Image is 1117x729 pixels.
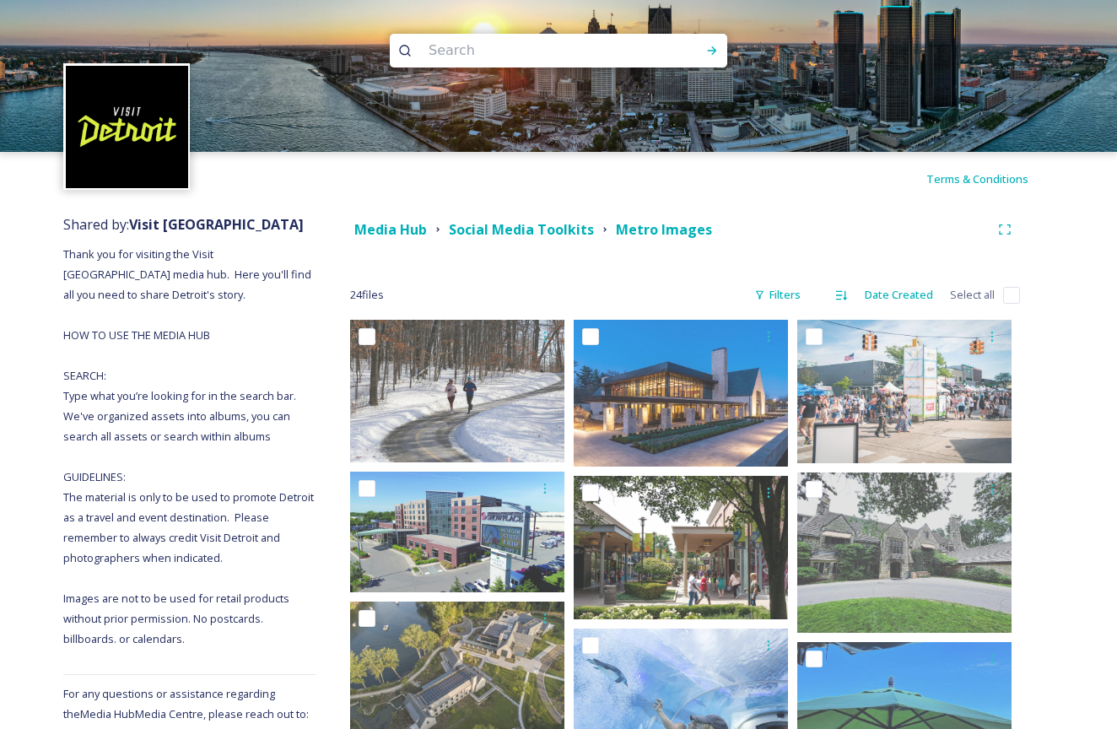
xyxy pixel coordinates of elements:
[616,220,712,239] strong: Metro Images
[420,32,651,69] input: Search
[66,66,188,188] img: VISIT%20DETROIT%20LOGO%20-%20BLACK%20BACKGROUND.png
[350,472,564,592] img: Suburban-Collection-EXT_drone_0021-Photo_by_Bill_Bowen.JPG
[63,686,309,721] span: For any questions or assistance regarding the Media Hub Media Centre, please reach out to:
[63,215,304,234] span: Shared by:
[350,320,564,462] img: 266996441_10161458981659606_2264075738162722591_n.jpg
[950,287,995,303] span: Select all
[129,215,304,234] strong: Visit [GEOGRAPHIC_DATA]
[449,220,594,239] strong: Social Media Toolkits
[354,220,427,239] strong: Media Hub
[63,246,316,646] span: Thank you for visiting the Visit [GEOGRAPHIC_DATA] media hub. Here you'll find all you need to sh...
[746,278,809,311] div: Filters
[797,472,1012,634] img: Redmond Fam Ford House (19).jpg
[350,287,384,303] span: 24 file s
[926,169,1054,189] a: Terms & Conditions
[856,278,942,311] div: Date Created
[797,320,1012,462] img: Arts Beats and Eats (10).jpg
[574,320,788,467] img: Ford House (68).jpg
[926,171,1028,186] span: Terms & Conditions
[574,476,788,618] img: The_Mall_at_Partridge_Creek_photo_by_Gerard-and-Belevender-Duration_Unlimited-DMCVB-809.jpg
